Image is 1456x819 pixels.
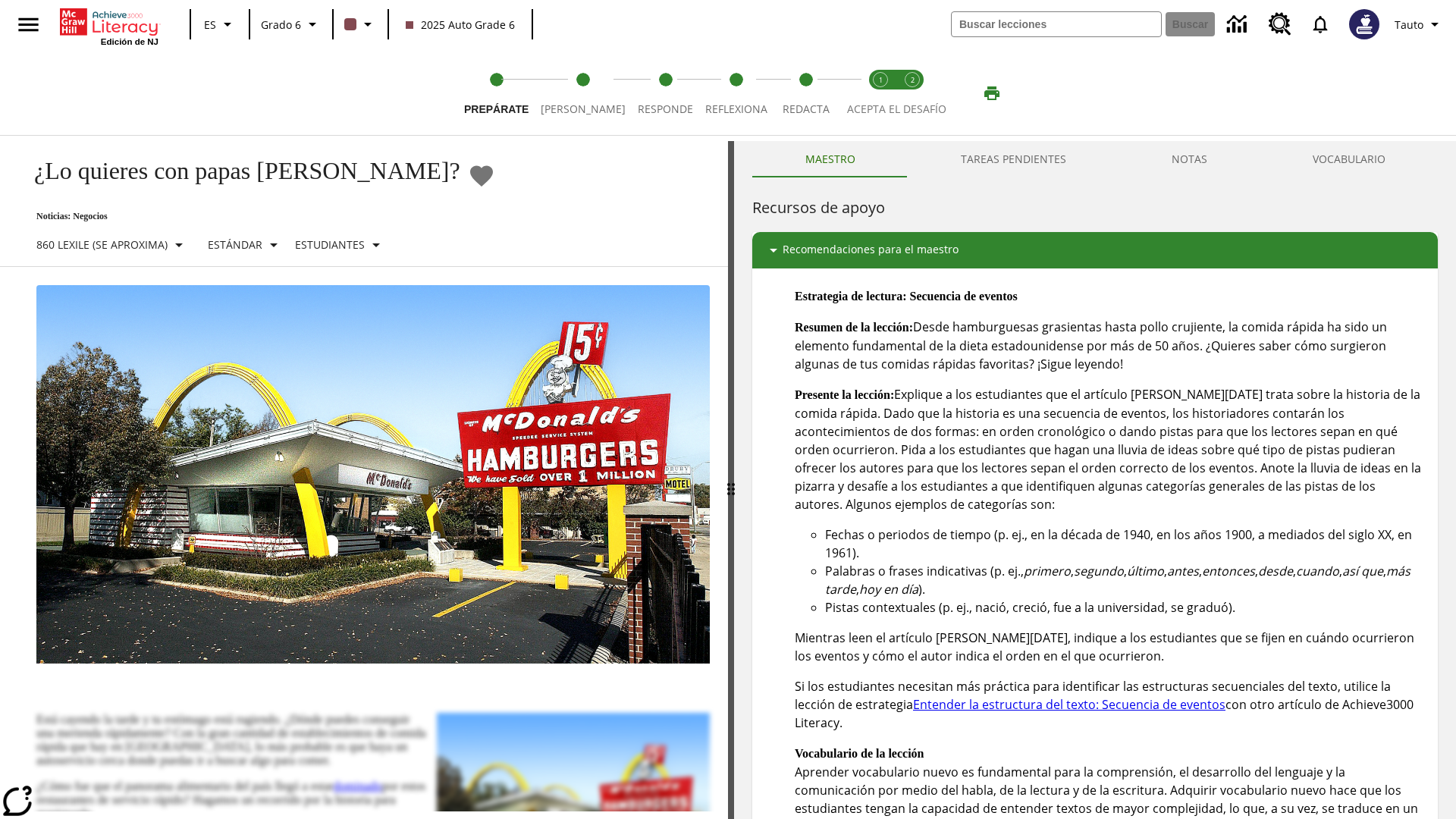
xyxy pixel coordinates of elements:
a: Centro de recursos, Se abrirá en una pestaña nueva. [1260,4,1301,45]
p: Estudiantes [295,237,365,253]
a: Entender la estructura del texto: Secuencia de eventos [913,696,1225,713]
span: Grado 6 [261,17,301,33]
em: así que [1342,563,1383,579]
em: antes [1167,563,1199,579]
li: Pistas contextuales (p. ej., nació, creció, fue a la universidad, se graduó). [825,598,1426,617]
button: TAREAS PENDIENTES [908,141,1119,177]
button: Lenguaje: ES, Selecciona un idioma [196,11,244,38]
span: Tauto [1395,17,1423,33]
li: Fechas o periodos de tiempo (p. ej., en la década de 1940, en los años 1900, a mediados del siglo... [825,526,1426,562]
a: Notificaciones [1301,5,1340,44]
a: Centro de información [1218,4,1260,45]
button: Prepárate step 1 of 5 [452,52,541,135]
button: Grado: Grado 6, Elige un grado [255,11,328,38]
button: Seleccione Lexile, 860 Lexile (Se aproxima) [30,231,194,259]
span: Edición de NJ [101,37,158,46]
em: primero [1024,563,1071,579]
text: 2 [911,75,915,85]
span: ACEPTA EL DESAFÍO [847,102,946,116]
em: entonces [1202,563,1255,579]
button: Escoja un nuevo avatar [1340,5,1389,44]
img: Uno de los primeros locales de McDonald's, con el icónico letrero rojo y los arcos amarillos. [36,285,710,664]
button: Añadir a mis Favoritas - ¿Lo quieres con papas fritas? [468,162,495,189]
h6: Recursos de apoyo [752,196,1438,220]
span: Reflexiona [705,102,767,116]
button: Responde step 3 of 5 [626,52,705,135]
div: Pulsa la tecla de intro o la barra espaciadora y luego presiona las flechas de derecha e izquierd... [728,141,734,819]
span: 2025 Auto Grade 6 [406,17,515,33]
div: Instructional Panel Tabs [752,141,1438,177]
div: Recomendaciones para el maestro [752,232,1438,268]
li: Palabras o frases indicativas (p. ej., , , , , , , , , , ). [825,562,1426,598]
em: cuando [1296,563,1339,579]
span: Responde [638,102,693,116]
button: Maestro [752,141,908,177]
p: Noticias: Negocios [18,211,495,222]
em: hoy en día [859,581,918,598]
button: Lee step 2 of 5 [529,52,638,135]
button: Acepta el desafío contesta step 2 of 2 [890,52,934,135]
button: Acepta el desafío lee step 1 of 2 [858,52,902,135]
em: desde [1258,563,1293,579]
span: Redacta [783,102,830,116]
button: Redacta step 5 of 5 [767,52,845,135]
p: Recomendaciones para el maestro [783,241,959,259]
strong: Estrategia de lectura: Secuencia de eventos [795,290,1018,303]
p: Desde hamburguesas grasientas hasta pollo crujiente, la comida rápida ha sido un elemento fundame... [795,318,1426,373]
button: Reflexiona step 4 of 5 [693,52,780,135]
button: El color de la clase es café oscuro. Cambiar el color de la clase. [338,11,383,38]
p: Mientras leen el artículo [PERSON_NAME][DATE], indique a los estudiantes que se fijen en cuándo o... [795,629,1426,665]
input: Buscar campo [952,12,1161,36]
span: [PERSON_NAME] [541,102,626,116]
button: Seleccionar estudiante [289,231,391,259]
h1: ¿Lo quieres con papas [PERSON_NAME]? [18,157,460,185]
img: Avatar [1349,9,1379,39]
div: Portada [60,5,158,46]
button: VOCABULARIO [1260,141,1438,177]
button: Imprimir [968,80,1016,107]
p: Si los estudiantes necesitan más práctica para identificar las estructuras secuenciales del texto... [795,677,1426,732]
p: 860 Lexile (Se aproxima) [36,237,168,253]
div: activity [734,141,1456,819]
text: 1 [879,75,883,85]
button: Abrir el menú lateral [6,2,51,47]
strong: Presente la lección: [795,388,894,401]
strong: Vocabulario de la lección [795,747,924,760]
span: Prepárate [464,103,529,115]
em: último [1127,563,1164,579]
button: Perfil/Configuración [1389,11,1450,38]
em: segundo [1074,563,1124,579]
p: Explique a los estudiantes que el artículo [PERSON_NAME][DATE] trata sobre la historia de la comi... [795,385,1426,513]
strong: Resumen de la lección: [795,321,913,334]
button: NOTAS [1119,141,1260,177]
span: ES [204,17,216,33]
p: Estándar [208,237,262,253]
button: Tipo de apoyo, Estándar [202,231,289,259]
